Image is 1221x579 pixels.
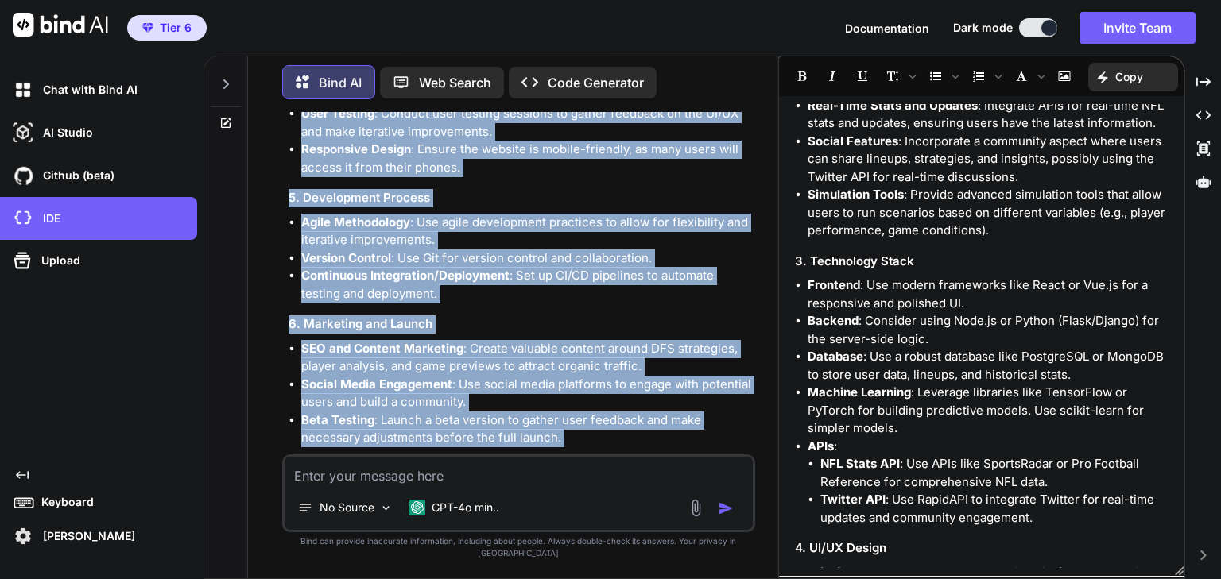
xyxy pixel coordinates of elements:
span: Font family [1007,63,1049,90]
strong: Beta Testing [301,412,374,427]
li: : Create valuable content around DFS strategies, player analysis, and game previews to attract or... [301,340,752,376]
img: Pick Models [379,501,393,515]
strong: Social Features [808,133,898,149]
h3: 3. Technology Stack [795,253,1169,271]
p: Keyboard [35,494,94,510]
span: Dark mode [953,20,1013,36]
img: attachment [687,499,705,517]
li: : Use a robust database like PostgreSQL or MongoDB to store user data, lineups, and historical st... [808,348,1169,384]
span: Tier 6 [160,20,192,36]
p: Bind AI [319,73,362,92]
strong: APIs [808,438,834,454]
span: Underline [848,63,877,90]
strong: Database [808,349,863,364]
li: : Use modern frameworks like React or Vue.js for a responsive and polished UI. [808,276,1169,312]
p: IDE [37,210,60,226]
p: Bind can provide inaccurate information, including about people. Always double-check its answers.... [282,535,755,559]
img: icon [718,500,734,516]
li: : Incorporate a community aspect where users can share lineups, strategies, and insights, possibl... [808,133,1169,187]
img: cloudideIcon [10,205,37,232]
span: Documentation [845,21,929,35]
li: : Consider using Node.js or Python (Flask/Django) for the server-side logic. [808,312,1169,348]
p: Copy [1115,69,1143,85]
strong: Responsive Design [301,141,411,156]
li: : Use Git for version control and collaboration. [301,249,752,268]
strong: Social Media Engagement [301,376,452,392]
p: Chat with Bind AI [37,82,138,98]
span: Italic [818,63,847,90]
h3: 6. Marketing and Launch [289,315,752,334]
strong: SEO and Content Marketing [301,341,463,356]
button: premiumTier 6 [127,15,207,41]
strong: User Testing [301,106,374,121]
span: Insert Image [1050,63,1079,90]
li: : [808,438,1169,527]
button: Documentation [845,20,929,37]
li: : Set up CI/CD pipelines to automate testing and deployment. [301,267,752,303]
li: : Use RapidAPI to integrate Twitter for real-time updates and community engagement. [820,491,1169,527]
strong: Frontend [808,277,860,292]
span: Insert table [1080,63,1109,90]
img: darkChat [10,76,37,103]
li: : Launch a beta version to gather user feedback and make necessary adjustments before the full la... [301,411,752,447]
span: Font size [878,63,920,90]
strong: Agile Methodology [301,214,410,230]
p: GPT-4o min.. [432,500,499,515]
strong: Simulation Tools [808,187,904,202]
strong: Continuous Integration/Deployment [301,268,510,283]
li: : Use agile development practices to allow for flexibility and iterative improvements. [301,214,752,249]
strong: Version Control [301,250,391,265]
img: darkAi-studio [10,119,37,146]
li: : Leverage libraries like TensorFlow or PyTorch for building predictive models. Use scikit-learn ... [808,384,1169,438]
strong: Backend [808,313,859,328]
li: : Use social media platforms to engage with potential users and build a community. [301,376,752,411]
img: settings [10,523,37,550]
li: : Integrate APIs for real-time NFL stats and updates, ensuring users have the latest information. [808,97,1169,133]
p: Code Generator [548,73,644,92]
span: Insert Unordered List [921,63,963,90]
img: GPT-4o mini [409,500,425,515]
strong: NFL Stats API [820,456,900,471]
p: [PERSON_NAME] [37,528,135,544]
h3: 4. UI/UX Design [795,539,1169,558]
h3: 5. Development Process [289,189,752,207]
button: Invite Team [1080,12,1196,44]
li: : Provide advanced simulation tools that allow users to run scenarios based on different variable... [808,186,1169,240]
p: Github (beta) [37,168,114,183]
strong: Machine Learning [808,384,911,400]
img: githubDark [10,162,37,189]
p: AI Studio [37,125,93,141]
strong: Twitter API [820,492,886,507]
p: Web Search [419,73,491,92]
strong: Real-Time Stats and Updates [808,98,978,113]
li: : Ensure the website is mobile-friendly, as many users will access it from their phones. [301,141,752,176]
img: Bind AI [13,13,108,37]
img: premium [142,23,153,33]
span: Bold [788,63,816,90]
span: Insert Ordered List [964,63,1006,90]
li: : Use APIs like SportsRadar or Pro Football Reference for comprehensive NFL data. [820,455,1169,491]
li: : Conduct user testing sessions to gather feedback on the UI/UX and make iterative improvements. [301,105,752,141]
p: Upload [35,253,80,268]
p: No Source [320,500,374,515]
